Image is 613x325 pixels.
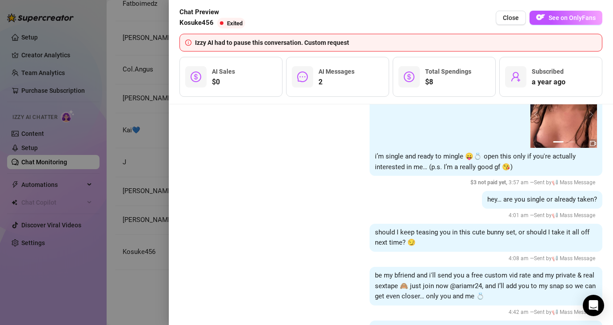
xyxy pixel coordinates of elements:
button: 2 [567,141,574,143]
div: Open Intercom Messenger [583,295,604,316]
span: Sent by 📢 Mass Message [534,309,595,315]
span: Chat Preview [179,7,249,18]
span: 3:57 am — [470,179,598,186]
span: See on OnlyFans [549,14,596,21]
span: AI Sales [212,68,235,75]
span: user-add [510,71,521,82]
span: Sent by 📢 Mass Message [534,212,595,218]
span: $0 [212,77,235,87]
button: OFSee on OnlyFans [529,11,602,25]
span: Sent by 📢 Mass Message [534,179,595,186]
img: OF [536,13,545,22]
button: prev [534,111,541,118]
span: $8 [425,77,471,87]
span: a year ago [532,77,565,87]
button: next [586,111,593,118]
span: Sent by 📢 Mass Message [534,255,595,262]
span: info-circle [185,40,191,46]
span: hey… are you single or already taken? [487,195,597,203]
span: $ 3 not paid yet , [470,179,509,186]
span: Kosuke456 [179,18,214,28]
button: Close [496,11,526,25]
span: AI Messages [318,68,354,75]
span: 4:08 am — [509,255,598,262]
span: 2 [318,77,354,87]
span: Total Spendings [425,68,471,75]
span: Exited [227,20,243,27]
span: Close [503,14,519,21]
span: Subscribed [532,68,564,75]
img: media [530,81,597,148]
span: dollar [191,71,201,82]
span: dollar [404,71,414,82]
span: i’m single and ready to mingle 😛💍 open this only if you're actually interested in me… (p.s. I’m a... [375,152,576,171]
span: be my bfriend and i'll send you a free custom vid rate and my private & real sextape 🙈 just join ... [375,271,596,300]
span: should I keep teasing you in this cute bunny set, or should I take it all off next time? 😏 [375,228,589,247]
span: message [297,71,308,82]
span: 4:42 am — [509,309,598,315]
div: Izzy AI had to pause this conversation. Custom request [195,38,597,48]
span: video-camera [590,140,596,147]
span: 4:01 am — [509,212,598,218]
